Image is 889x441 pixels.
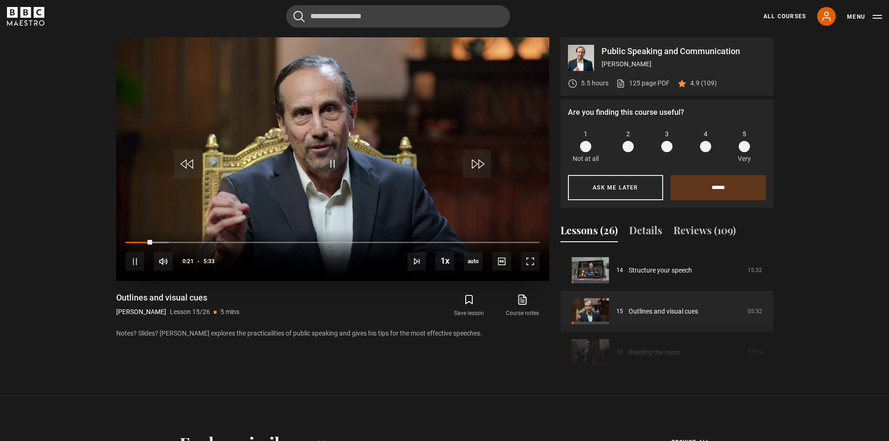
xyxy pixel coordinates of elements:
button: Toggle navigation [847,12,882,21]
button: Mute [154,252,173,271]
p: 4.9 (109) [690,78,717,88]
button: Fullscreen [521,252,539,271]
div: Progress Bar [126,242,539,244]
h1: Outlines and visual cues [116,292,239,303]
span: 3 [665,129,669,139]
p: Notes? Slides? [PERSON_NAME] explores the practicalities of public speaking and gives his tips fo... [116,329,549,338]
button: Save lesson [442,292,496,319]
button: Reviews (109) [673,223,736,242]
p: 5.5 hours [581,78,609,88]
button: Details [629,223,662,242]
span: 0:21 [182,253,194,270]
span: 5 [742,129,746,139]
button: Captions [492,252,511,271]
a: Course notes [496,292,549,319]
div: Current quality: 720p [464,252,483,271]
input: Search [286,5,510,28]
p: 5 mins [220,307,239,317]
p: [PERSON_NAME] [116,307,166,317]
p: [PERSON_NAME] [602,59,766,69]
span: 1 [584,129,588,139]
p: Lesson 15/26 [170,307,210,317]
button: Lessons (26) [560,223,618,242]
p: Public Speaking and Communication [602,47,766,56]
p: Not at all [573,154,599,164]
button: Submit the search query [294,11,305,22]
button: Playback Rate [435,252,454,270]
svg: BBC Maestro [7,7,44,26]
span: 4 [704,129,707,139]
a: Structure your speech [629,266,692,275]
span: 2 [626,129,630,139]
p: Very [735,154,754,164]
a: Outlines and visual cues [629,307,698,316]
button: Next Lesson [407,252,426,271]
a: 125 page PDF [616,78,670,88]
button: Pause [126,252,144,271]
span: - [197,258,200,265]
span: 5:33 [203,253,215,270]
video-js: Video Player [116,37,549,281]
a: All Courses [763,12,806,21]
p: Are you finding this course useful? [568,107,766,118]
button: Ask me later [568,175,663,200]
span: auto [464,252,483,271]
